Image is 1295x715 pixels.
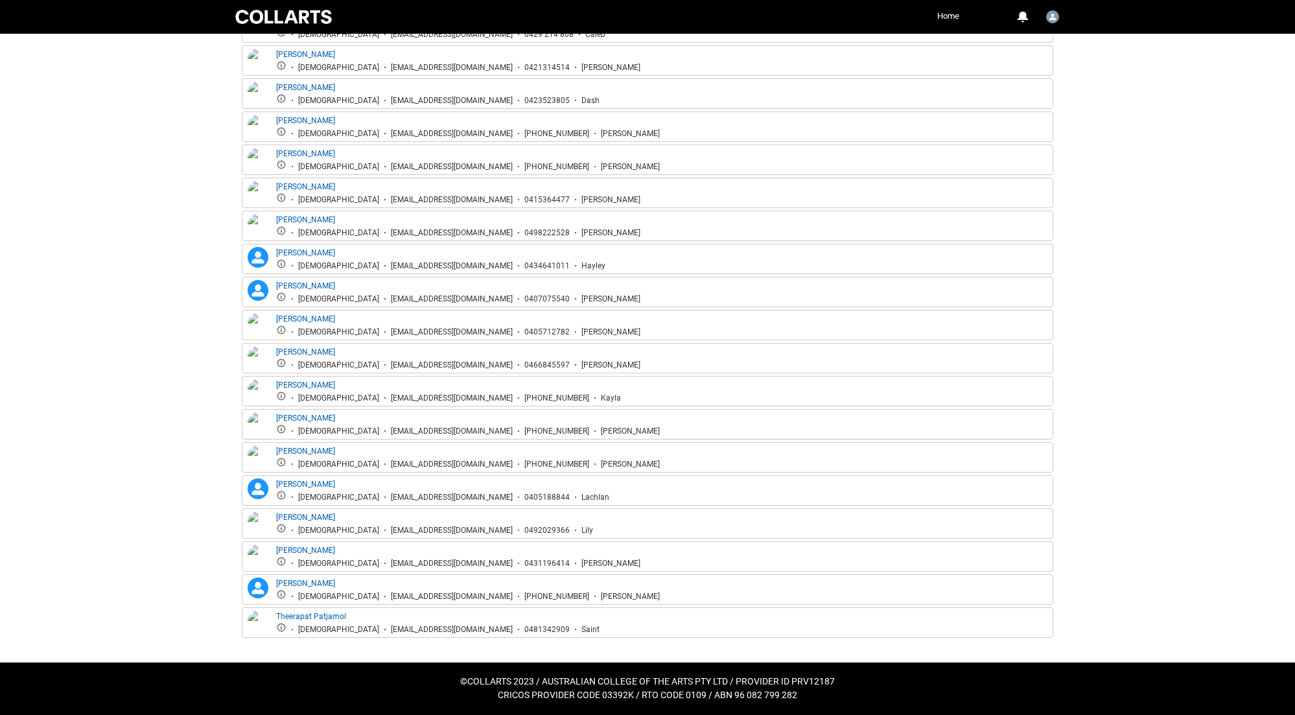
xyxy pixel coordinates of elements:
img: Lily McElwain [248,511,268,540]
div: [DEMOGRAPHIC_DATA] [298,526,379,535]
a: [PERSON_NAME] [276,513,335,522]
a: Home [934,6,962,26]
div: [DEMOGRAPHIC_DATA] [298,162,379,172]
img: Kayla Ferguson [248,379,268,408]
div: [PERSON_NAME] [601,460,660,469]
div: [DEMOGRAPHIC_DATA] [298,327,379,337]
div: [EMAIL_ADDRESS][DOMAIN_NAME] [391,559,513,568]
div: 0481342909 [524,625,570,635]
div: [EMAIL_ADDRESS][DOMAIN_NAME] [391,460,513,469]
lightning-icon: Hayley Collins-Bury [248,247,268,268]
div: [PHONE_NUMBER] [524,162,589,172]
div: [DEMOGRAPHIC_DATA] [298,30,379,40]
a: [PERSON_NAME] [276,414,335,423]
div: [DEMOGRAPHIC_DATA] [298,592,379,602]
div: [DEMOGRAPHIC_DATA] [298,96,379,106]
a: [PERSON_NAME] [276,116,335,125]
div: [DEMOGRAPHIC_DATA] [298,63,379,73]
div: [PHONE_NUMBER] [524,427,589,436]
div: Lachlan [581,493,609,502]
div: Caleb [585,30,605,40]
a: [PERSON_NAME] [276,83,335,92]
a: [PERSON_NAME] [276,546,335,555]
div: [DEMOGRAPHIC_DATA] [298,559,379,568]
div: [EMAIL_ADDRESS][DOMAIN_NAME] [391,526,513,535]
div: [DEMOGRAPHIC_DATA] [298,460,379,469]
div: Lily [581,526,593,535]
div: [PERSON_NAME] [581,559,640,568]
div: [PHONE_NUMBER] [524,592,589,602]
a: [PERSON_NAME] [276,447,335,456]
div: [EMAIL_ADDRESS][DOMAIN_NAME] [391,327,513,337]
div: [PERSON_NAME] [601,427,660,436]
div: [EMAIL_ADDRESS][DOMAIN_NAME] [391,294,513,304]
div: 0434641011 [524,261,570,271]
lightning-icon: Talia Booth [248,578,268,598]
div: [EMAIL_ADDRESS][DOMAIN_NAME] [391,228,513,238]
div: Kayla [601,393,621,403]
div: [PERSON_NAME] [601,592,660,602]
button: User Profile Thomas.Rando [1043,5,1062,26]
div: [PERSON_NAME] [581,63,640,73]
a: [PERSON_NAME] [276,248,335,257]
div: [EMAIL_ADDRESS][DOMAIN_NAME] [391,360,513,370]
div: [PERSON_NAME] [581,360,640,370]
img: Ethan Murray [248,115,268,143]
div: [EMAIL_ADDRESS][DOMAIN_NAME] [391,592,513,602]
div: [DEMOGRAPHIC_DATA] [298,195,379,205]
div: 0431196414 [524,559,570,568]
div: [DEMOGRAPHIC_DATA] [298,294,379,304]
a: [PERSON_NAME] [276,347,335,357]
div: [PERSON_NAME] [581,195,640,205]
div: [EMAIL_ADDRESS][DOMAIN_NAME] [391,393,513,403]
lightning-icon: Lachlan Cartwright [248,478,268,499]
div: [EMAIL_ADDRESS][DOMAIN_NAME] [391,129,513,139]
img: Cameron Naug [248,49,268,77]
div: [PERSON_NAME] [601,129,660,139]
img: Thomas.Rando [1046,10,1059,23]
div: [DEMOGRAPHIC_DATA] [298,393,379,403]
a: [PERSON_NAME] [276,182,335,191]
div: 0407075540 [524,294,570,304]
a: [PERSON_NAME] [276,50,335,59]
div: [PHONE_NUMBER] [524,460,589,469]
div: [DEMOGRAPHIC_DATA] [298,493,379,502]
div: [PERSON_NAME] [581,327,640,337]
div: 0466845597 [524,360,570,370]
div: [EMAIL_ADDRESS][DOMAIN_NAME] [391,162,513,172]
div: [PERSON_NAME] [581,228,640,238]
img: Mia Heffernan [248,545,268,573]
a: [PERSON_NAME] [276,281,335,290]
div: 0421314514 [524,63,570,73]
div: [DEMOGRAPHIC_DATA] [298,261,379,271]
div: 0423523805 [524,96,570,106]
img: Felix Cole [248,148,268,176]
div: [EMAIL_ADDRESS][DOMAIN_NAME] [391,625,513,635]
a: [PERSON_NAME] [276,149,335,158]
div: [EMAIL_ADDRESS][DOMAIN_NAME] [391,96,513,106]
a: Theerapat Patjamol [276,612,346,621]
div: [DEMOGRAPHIC_DATA] [298,360,379,370]
img: Jerome Figredo [248,313,268,342]
div: [EMAIL_ADDRESS][DOMAIN_NAME] [391,427,513,436]
div: [DEMOGRAPHIC_DATA] [298,625,379,635]
div: 0405188844 [524,493,570,502]
div: [EMAIL_ADDRESS][DOMAIN_NAME] [391,30,513,40]
div: Saint [581,625,600,635]
div: [EMAIL_ADDRESS][DOMAIN_NAME] [391,195,513,205]
div: [EMAIL_ADDRESS][DOMAIN_NAME] [391,63,513,73]
img: Theerapat Patjamol [248,611,268,639]
a: [PERSON_NAME] [276,480,335,489]
a: [PERSON_NAME] [276,381,335,390]
div: [DEMOGRAPHIC_DATA] [298,427,379,436]
img: Harry Hayden [248,181,268,209]
div: [DEMOGRAPHIC_DATA] [298,129,379,139]
img: Kristian Foster [248,445,268,474]
a: [PERSON_NAME] [276,314,335,323]
div: 0429 214 808 [524,30,574,40]
div: [EMAIL_ADDRESS][DOMAIN_NAME] [391,493,513,502]
lightning-icon: Jay Antonie [248,280,268,301]
div: Hayley [581,261,605,271]
div: [PERSON_NAME] [601,162,660,172]
div: [PHONE_NUMBER] [524,393,589,403]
